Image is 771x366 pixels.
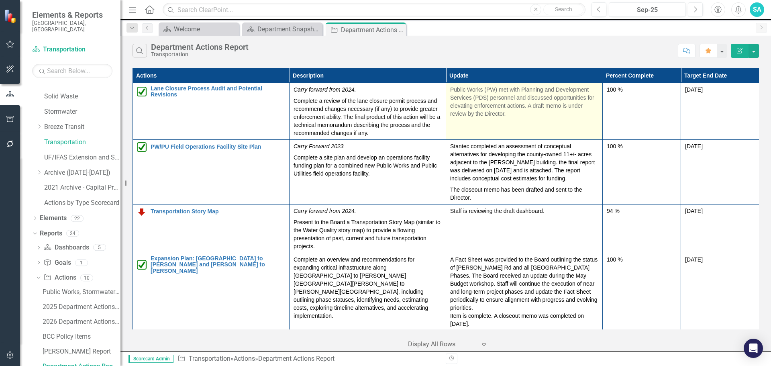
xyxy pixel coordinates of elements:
div: Department Actions Report [258,355,335,362]
span: [DATE] [685,256,703,263]
a: Archive ([DATE]-[DATE]) [44,168,120,178]
td: Double-Click to Edit [681,204,759,253]
a: Solid Waste [44,92,120,101]
td: Double-Click to Edit [446,253,603,331]
div: Public Works, Stormwater Actions [43,288,120,296]
td: Double-Click to Edit Right Click for Context Menu [133,253,290,331]
p: Complete an overview and recommendations for expanding critical infrastructure along [GEOGRAPHIC_... [294,256,442,320]
p: Public Works (PW) met with Planning and Development Services (PDS) personnel and discussed opport... [450,86,598,118]
input: Search ClearPoint... [163,3,585,17]
a: Lane Closure Process Audit and Potential Revisions [151,86,285,98]
div: Department Actions Report [151,43,249,51]
div: Sep-25 [612,5,683,15]
div: 2026 Department Actions - Monthly Updates ([PERSON_NAME]) [43,318,120,325]
a: Transportation Story Map [151,209,285,215]
button: SA [750,2,764,17]
a: Stormwater [44,107,120,117]
a: Transportation [189,355,230,362]
em: Carry Forward 2023 [294,143,344,149]
span: Scorecard Admin [128,355,173,363]
div: Open Intercom Messenger [744,339,763,358]
a: UF/IFAS Extension and Sustainability [44,153,120,162]
a: Goals [43,258,71,268]
img: ClearPoint Strategy [4,9,18,23]
span: [DATE] [685,86,703,93]
p: Complete a site plan and develop an operations facility funding plan for a combined new Public Wo... [294,152,442,178]
td: Double-Click to Edit [290,83,446,140]
a: Actions [234,355,255,362]
span: Elements & Reports [32,10,112,20]
div: 100 % [607,256,677,264]
img: Completed [137,87,147,96]
td: Double-Click to Edit [603,140,681,204]
a: Actions [43,273,76,282]
span: [DATE] [685,143,703,149]
a: Elements [40,214,67,223]
div: [PERSON_NAME] Report [43,348,120,355]
td: Double-Click to Edit [446,83,603,140]
div: Department Snapshot [257,24,320,34]
a: Public Works, Stormwater Actions [41,285,120,298]
button: Sep-25 [609,2,686,17]
td: Double-Click to Edit [290,204,446,253]
div: 10 [80,274,93,281]
p: Complete a review of the lane closure permit process and recommend changes necessary (if any) to ... [294,95,442,137]
td: Double-Click to Edit [681,140,759,204]
a: Dashboards [43,243,89,252]
a: 2025 Department Actions - Monthly Updates ([PERSON_NAME]) [41,300,120,313]
div: 22 [71,215,84,222]
a: 2026 Department Actions - Monthly Updates ([PERSON_NAME]) [41,315,120,328]
a: Transportation [32,45,112,54]
div: 2025 Department Actions - Monthly Updates ([PERSON_NAME]) [43,303,120,311]
td: Double-Click to Edit [290,253,446,331]
a: Transportation [44,138,120,147]
p: The closeout memo has been drafted and sent to the Director. [450,184,598,202]
p: Stantec completed an assessment of conceptual alternatives for developing the county-owned 11+/- ... [450,142,598,184]
a: Reports [40,229,62,238]
input: Search Below... [32,64,112,78]
p: Present to the Board a Transportation Story Map (similar to the Water Quality story map) to provi... [294,217,442,250]
td: Double-Click to Edit [290,140,446,204]
div: 5 [93,244,106,251]
td: Double-Click to Edit [446,140,603,204]
div: BCC Policy Items [43,333,120,340]
div: Welcome [174,24,237,34]
img: Below Plan [137,207,147,217]
p: A Fact Sheet was provided to the Board outlining the status of [PERSON_NAME] Rd and all [GEOGRAPH... [450,256,598,328]
em: Carry forward from 2024. [294,86,356,93]
span: Search [555,6,572,12]
button: Search [543,4,583,15]
td: Double-Click to Edit [603,253,681,331]
div: 1 [75,259,88,266]
a: [PERSON_NAME] Report [41,345,120,358]
div: 94 % [607,207,677,215]
div: » » [177,354,440,364]
em: Carry forward from 2024. [294,208,356,214]
div: Transportation [151,51,249,57]
img: Completed [137,260,147,270]
a: Breeze Transit [44,123,120,132]
td: Double-Click to Edit [681,83,759,140]
td: Double-Click to Edit [603,83,681,140]
div: Department Actions Report [341,25,404,35]
td: Double-Click to Edit Right Click for Context Menu [133,204,290,253]
a: Actions by Type Scorecard [44,198,120,208]
a: Expansion Plan: [GEOGRAPHIC_DATA] to [PERSON_NAME] and [PERSON_NAME] to [PERSON_NAME] [151,256,285,274]
td: Double-Click to Edit Right Click for Context Menu [133,83,290,140]
div: 24 [66,230,79,237]
div: 100 % [607,142,677,150]
a: 2021 Archive - Capital Projects [44,183,120,192]
span: [DATE] [685,208,703,214]
a: Welcome [161,24,237,34]
p: Staff is reviewing the draft dashboard. [450,207,598,215]
td: Double-Click to Edit Right Click for Context Menu [133,140,290,204]
td: Double-Click to Edit [603,204,681,253]
td: Double-Click to Edit [446,204,603,253]
a: BCC Policy Items [41,330,120,343]
img: Completed [137,142,147,152]
a: PW/PU Field Operations Facility Site Plan [151,144,285,150]
div: 100 % [607,86,677,94]
small: [GEOGRAPHIC_DATA], [GEOGRAPHIC_DATA] [32,20,112,33]
td: Double-Click to Edit [681,253,759,331]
